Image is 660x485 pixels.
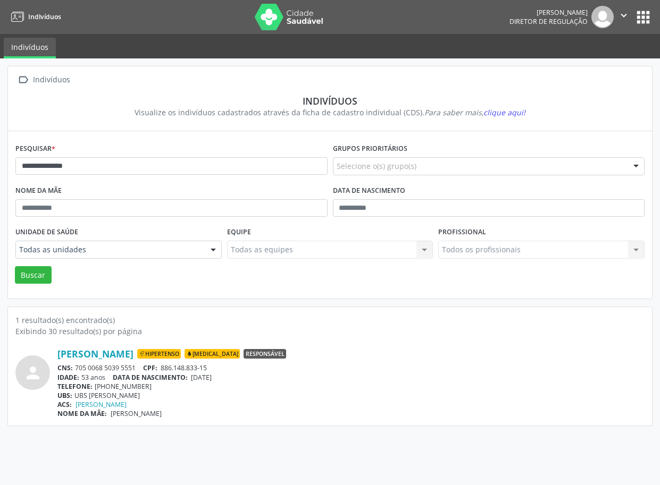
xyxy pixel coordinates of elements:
[57,382,93,391] span: TELEFONE:
[337,160,416,172] span: Selecione o(s) grupo(s)
[591,6,614,28] img: img
[509,17,588,26] span: Diretor de regulação
[19,244,200,255] span: Todas as unidades
[57,382,645,391] div: [PHONE_NUMBER]
[333,141,407,157] label: Grupos prioritários
[57,363,645,372] div: 705 0068 5039 5551
[15,72,72,88] a:  Indivíduos
[28,12,61,21] span: Indivíduos
[113,373,188,382] span: DATA DE NASCIMENTO:
[23,107,637,118] div: Visualize os indivíduos cadastrados através da ficha de cadastro individual (CDS).
[244,349,286,359] span: Responsável
[23,363,43,382] i: person
[15,266,52,284] button: Buscar
[191,373,212,382] span: [DATE]
[185,349,240,359] span: [MEDICAL_DATA]
[333,183,405,199] label: Data de nascimento
[57,348,133,360] a: [PERSON_NAME]
[15,314,645,326] div: 1 resultado(s) encontrado(s)
[438,224,486,241] label: Profissional
[15,183,62,199] label: Nome da mãe
[424,107,525,117] i: Para saber mais,
[76,400,127,409] a: [PERSON_NAME]
[57,373,79,382] span: IDADE:
[57,391,72,400] span: UBS:
[57,363,73,372] span: CNS:
[15,326,645,337] div: Exibindo 30 resultado(s) por página
[618,10,630,21] i: 
[137,349,181,359] span: Hipertenso
[15,72,31,88] i: 
[7,8,61,25] a: Indivíduos
[227,224,251,241] label: Equipe
[57,373,645,382] div: 53 anos
[57,400,72,409] span: ACS:
[509,8,588,17] div: [PERSON_NAME]
[614,6,634,28] button: 
[634,8,653,27] button: apps
[15,224,78,241] label: Unidade de saúde
[4,38,56,58] a: Indivíduos
[111,409,162,418] span: [PERSON_NAME]
[15,141,55,157] label: Pesquisar
[161,363,207,372] span: 886.148.833-15
[23,95,637,107] div: Indivíduos
[57,409,107,418] span: NOME DA MÃE:
[483,107,525,117] span: clique aqui!
[31,72,72,88] div: Indivíduos
[57,391,645,400] div: UBS [PERSON_NAME]
[143,363,157,372] span: CPF:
